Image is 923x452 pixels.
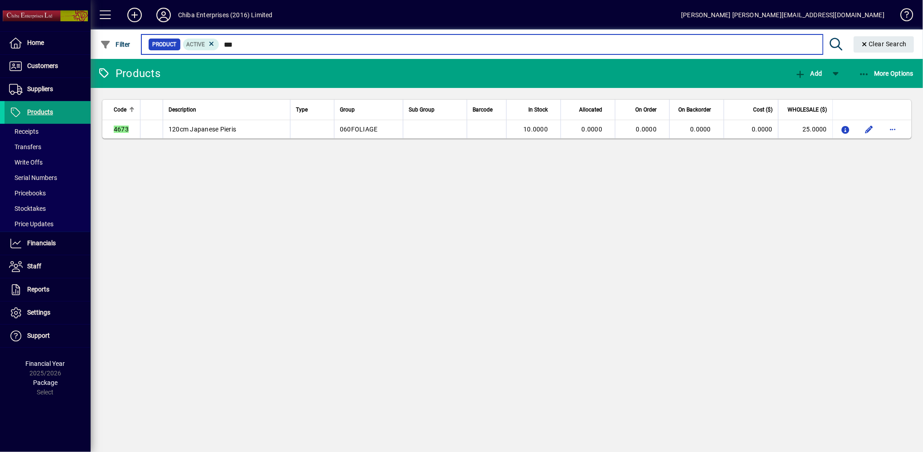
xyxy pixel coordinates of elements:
span: Group [340,105,355,115]
a: Receipts [5,124,91,139]
span: Transfers [9,143,41,151]
span: Financial Year [26,360,65,367]
a: Transfers [5,139,91,155]
span: Financials [27,239,56,247]
div: Products [97,66,160,81]
span: Filter [100,41,130,48]
a: Financials [5,232,91,255]
a: Settings [5,301,91,324]
div: On Order [621,105,665,115]
a: Serial Numbers [5,170,91,185]
span: Settings [27,309,50,316]
a: Support [5,325,91,347]
span: WHOLESALE ($) [788,105,827,115]
div: Sub Group [409,105,461,115]
span: Suppliers [27,85,53,92]
button: Edit [862,122,876,136]
span: Clear Search [861,40,907,48]
a: Knowledge Base [894,2,912,31]
span: Staff [27,262,41,270]
span: Pricebooks [9,190,46,197]
a: Write Offs [5,155,91,170]
button: More options [885,122,900,136]
div: Allocated [566,105,610,115]
span: Type [296,105,308,115]
span: Sub Group [409,105,435,115]
span: Serial Numbers [9,174,57,181]
div: Group [340,105,397,115]
span: Reports [27,286,49,293]
span: Cost ($) [753,105,773,115]
span: 0.0000 [691,126,711,133]
a: Staff [5,255,91,278]
a: Suppliers [5,78,91,101]
a: Customers [5,55,91,78]
a: Price Updates [5,216,91,232]
div: In Stock [512,105,556,115]
mat-chip: Activation Status: Active [183,39,219,50]
button: Add [793,65,824,82]
span: Active [187,41,205,48]
div: Barcode [473,105,501,115]
a: Reports [5,278,91,301]
em: 4673 [114,126,129,133]
div: Code [114,105,135,115]
div: Type [296,105,329,115]
span: Support [27,332,50,339]
span: Receipts [9,128,39,135]
span: Allocated [579,105,602,115]
td: 25.0000 [778,120,832,138]
button: Profile [149,7,178,23]
span: Code [114,105,126,115]
span: On Order [635,105,657,115]
span: Package [33,379,58,386]
button: Add [120,7,149,23]
span: Home [27,39,44,46]
a: Home [5,32,91,54]
span: Barcode [473,105,493,115]
span: Description [169,105,196,115]
td: 0.0000 [724,120,778,138]
button: Filter [98,36,133,53]
span: In Stock [528,105,548,115]
span: Price Updates [9,220,53,228]
button: More Options [856,65,916,82]
span: Write Offs [9,159,43,166]
div: Description [169,105,285,115]
button: Clear [854,36,914,53]
span: 060FOLIAGE [340,126,378,133]
span: More Options [859,70,914,77]
span: Stocktakes [9,205,46,212]
div: Chiba Enterprises (2016) Limited [178,8,273,22]
div: [PERSON_NAME] [PERSON_NAME][EMAIL_ADDRESS][DOMAIN_NAME] [681,8,884,22]
span: Product [152,40,177,49]
span: 120cm Japanese Pieris [169,126,236,133]
div: On Backorder [675,105,719,115]
span: On Backorder [678,105,711,115]
span: Products [27,108,53,116]
span: Add [795,70,822,77]
span: Customers [27,62,58,69]
a: Pricebooks [5,185,91,201]
span: 10.0000 [523,126,548,133]
span: 0.0000 [582,126,603,133]
a: Stocktakes [5,201,91,216]
span: 0.0000 [636,126,657,133]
